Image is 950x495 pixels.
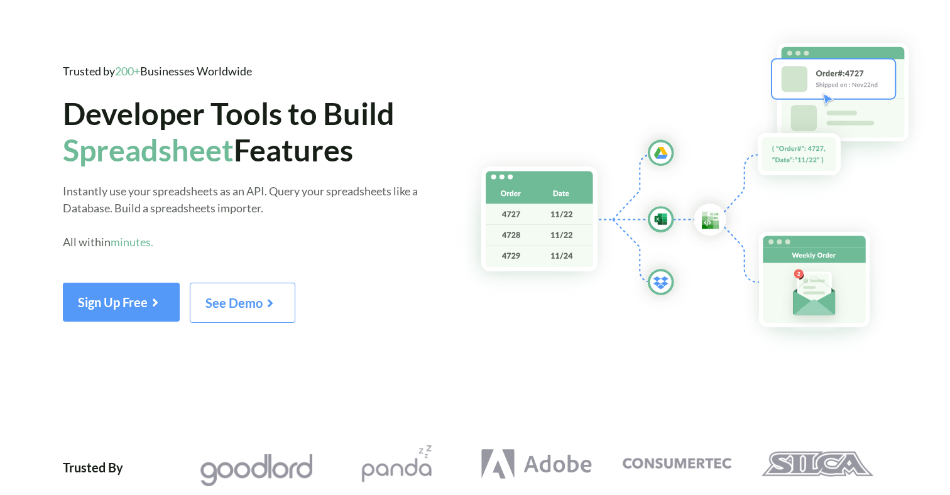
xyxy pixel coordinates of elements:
[190,283,295,323] button: See Demo
[205,295,280,310] span: See Demo
[115,64,140,78] span: 200+
[607,445,747,482] a: Consumertec Logo
[200,452,312,489] img: Goodlord Logo
[326,445,466,482] a: Pandazzz Logo
[63,95,395,168] span: Developer Tools to Build Features
[63,131,234,168] span: Spreadsheet
[63,283,180,322] button: Sign Up Free
[621,445,733,482] img: Consumertec Logo
[186,445,326,489] a: Goodlord Logo
[747,445,887,482] a: Silca Logo
[190,300,295,310] a: See Demo
[63,64,252,78] span: Trusted by Businesses Worldwide
[341,445,453,482] img: Pandazzz Logo
[78,295,165,310] span: Sign Up Free
[456,25,950,357] img: Hero Spreadsheet Flow
[63,184,418,249] span: Instantly use your spreadsheets as an API. Query your spreadsheets like a Database. Build a sprea...
[761,445,873,482] img: Silca Logo
[111,235,153,249] span: minutes.
[481,445,593,482] img: Adobe Logo
[466,445,606,482] a: Adobe Logo
[63,445,123,489] div: Trusted By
